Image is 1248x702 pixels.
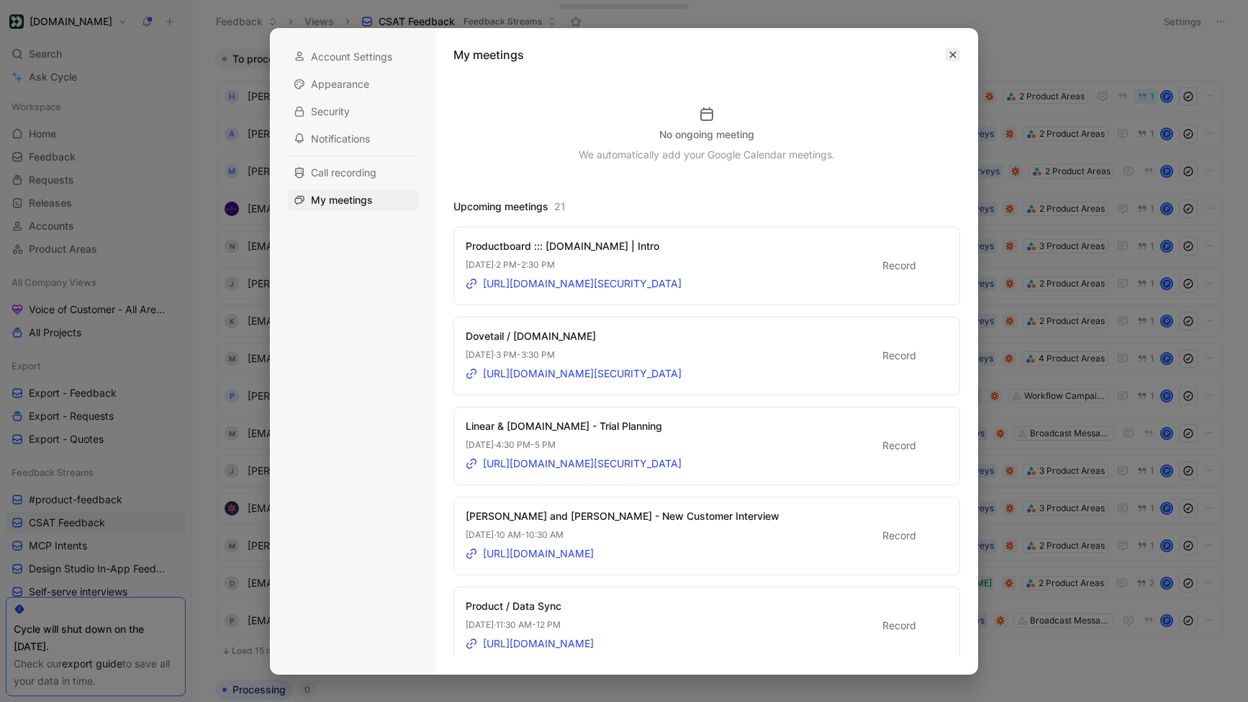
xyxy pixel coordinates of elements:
[466,455,682,472] a: [URL][DOMAIN_NAME][SECURITY_DATA]
[466,618,594,632] p: [DATE] · 11:30 AM - 12 PM
[579,146,835,163] p: We automatically add your Google Calendar meetings.
[311,77,369,91] span: Appearance
[466,598,594,615] div: Product / Data Sync
[311,50,392,64] span: Account Settings
[882,257,916,274] span: Record
[311,132,370,146] span: Notifications
[311,193,373,207] span: My meetings
[466,635,594,652] a: [URL][DOMAIN_NAME]
[466,328,682,345] div: Dovetail / [DOMAIN_NAME]
[466,508,779,525] div: [PERSON_NAME] and [PERSON_NAME] - New Customer Interview
[311,166,376,180] span: Call recording
[288,128,419,150] div: Notifications
[466,275,682,292] a: [URL][DOMAIN_NAME][SECURITY_DATA]
[288,73,419,95] div: Appearance
[466,528,779,542] p: [DATE] · 10 AM - 10:30 AM
[288,46,419,68] div: Account Settings
[466,545,594,562] a: [URL][DOMAIN_NAME]
[288,189,419,211] div: My meetings
[466,258,682,272] p: [DATE] · 2 PM - 2:30 PM
[466,365,682,382] a: [URL][DOMAIN_NAME][SECURITY_DATA]
[882,617,916,634] span: Record
[453,46,524,63] h1: My meetings
[466,438,682,452] p: [DATE] · 4:30 PM - 5 PM
[466,348,682,362] p: [DATE] · 3 PM - 3:30 PM
[466,238,682,255] div: Productboard ::: [DOMAIN_NAME] | Intro
[453,198,960,215] h3: Upcoming meetings
[882,347,916,364] span: Record
[311,104,350,119] span: Security
[554,198,566,215] span: 21
[288,162,419,184] div: Call recording
[882,527,916,544] span: Record
[466,418,682,435] div: Linear & [DOMAIN_NAME] - Trial Planning
[288,101,419,122] div: Security
[882,437,916,454] span: Record
[659,126,754,143] h3: No ongoing meeting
